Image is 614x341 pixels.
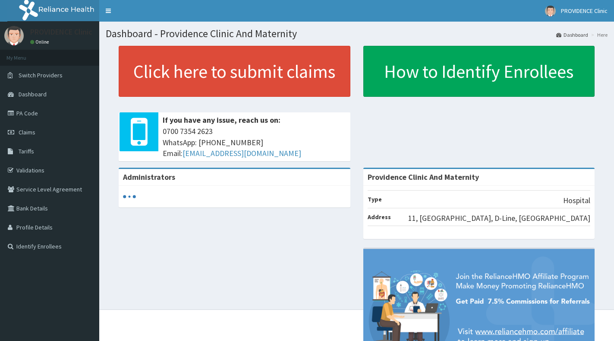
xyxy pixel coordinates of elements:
b: Type [368,195,382,203]
a: Dashboard [556,31,588,38]
img: User Image [545,6,556,16]
b: If you have any issue, reach us on: [163,115,280,125]
span: Dashboard [19,90,47,98]
p: PROVIDENCE Clinic [30,28,92,36]
a: Online [30,39,51,45]
span: 0700 7354 2623 WhatsApp: [PHONE_NUMBER] Email: [163,126,346,159]
img: User Image [4,26,24,45]
span: PROVIDENCE Clinic [561,7,608,15]
b: Address [368,213,391,221]
span: Switch Providers [19,71,63,79]
svg: audio-loading [123,190,136,203]
h1: Dashboard - Providence Clinic And Maternity [106,28,608,39]
li: Here [589,31,608,38]
span: Claims [19,128,35,136]
span: Tariffs [19,147,34,155]
p: Hospital [563,195,590,206]
a: Click here to submit claims [119,46,350,97]
p: 11, [GEOGRAPHIC_DATA], D-Line, [GEOGRAPHIC_DATA] [408,213,590,224]
b: Administrators [123,172,175,182]
strong: Providence Clinic And Maternity [368,172,479,182]
a: [EMAIL_ADDRESS][DOMAIN_NAME] [183,148,301,158]
a: How to Identify Enrollees [363,46,595,97]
